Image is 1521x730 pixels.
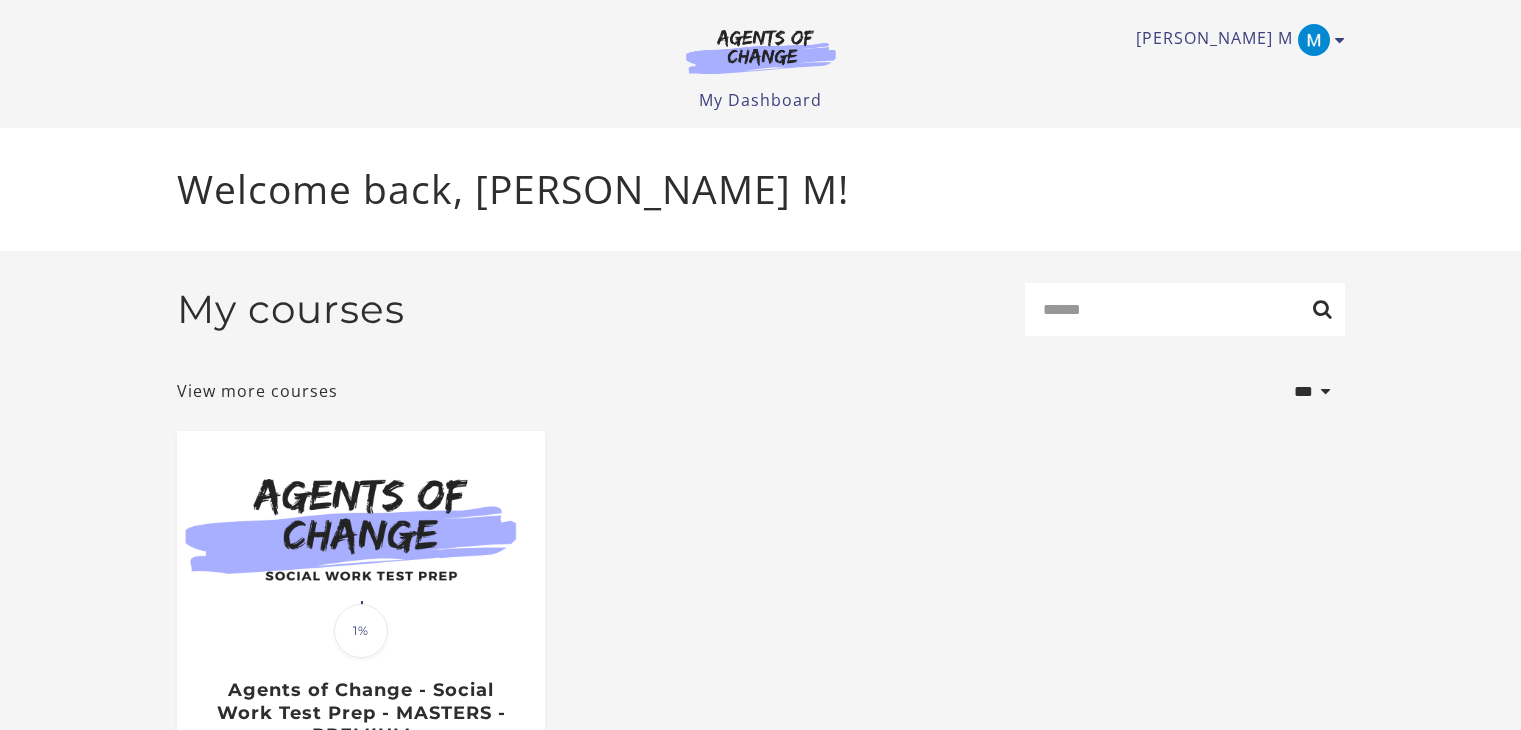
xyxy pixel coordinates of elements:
[1136,24,1335,56] a: Toggle menu
[177,160,1345,219] p: Welcome back, [PERSON_NAME] M!
[177,286,405,333] h2: My courses
[699,89,822,111] a: My Dashboard
[665,28,857,74] img: Agents of Change Logo
[334,604,388,658] span: 1%
[177,379,338,403] a: View more courses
